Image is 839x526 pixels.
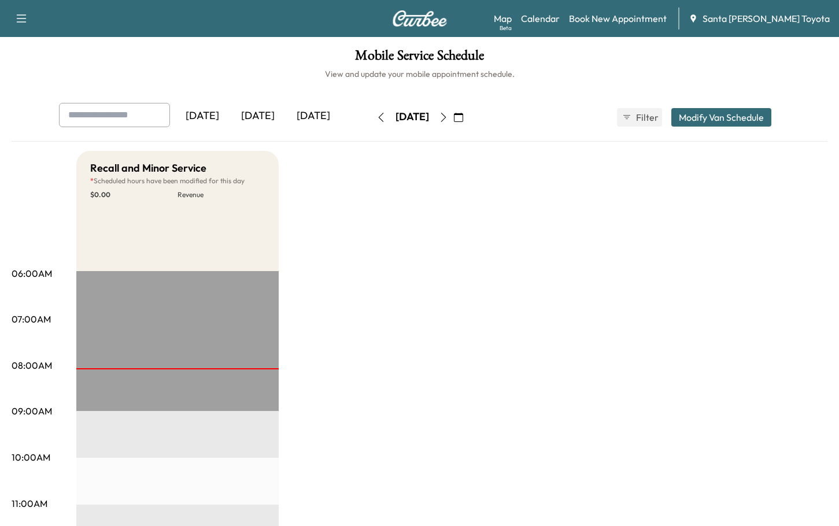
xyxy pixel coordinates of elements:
a: MapBeta [494,12,512,25]
button: Modify Van Schedule [671,108,771,127]
h5: Recall and Minor Service [90,160,206,176]
p: 08:00AM [12,358,52,372]
div: Beta [500,24,512,32]
button: Filter [617,108,662,127]
p: 09:00AM [12,404,52,418]
p: 06:00AM [12,266,52,280]
p: Revenue [178,190,265,199]
div: [DATE] [230,103,286,129]
a: Calendar [521,12,560,25]
span: Filter [636,110,657,124]
p: 07:00AM [12,312,51,326]
p: 10:00AM [12,450,50,464]
span: Santa [PERSON_NAME] Toyota [703,12,830,25]
a: Book New Appointment [569,12,667,25]
h6: View and update your mobile appointment schedule. [12,68,827,80]
div: [DATE] [396,110,429,124]
p: 11:00AM [12,497,47,510]
img: Curbee Logo [392,10,448,27]
div: [DATE] [286,103,341,129]
h1: Mobile Service Schedule [12,49,827,68]
p: Scheduled hours have been modified for this day [90,176,265,186]
div: [DATE] [175,103,230,129]
p: $ 0.00 [90,190,178,199]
